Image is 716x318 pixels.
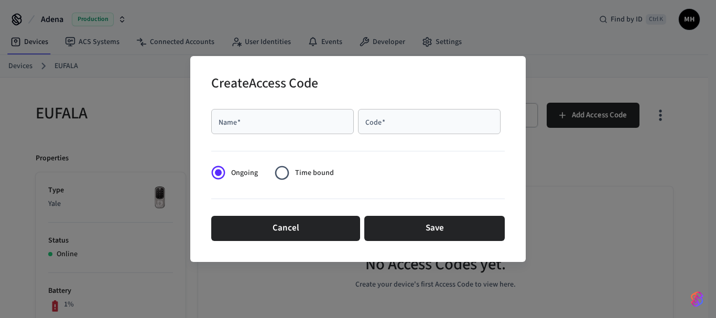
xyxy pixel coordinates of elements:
img: SeamLogoGradient.69752ec5.svg [691,291,703,308]
span: Time bound [295,168,334,179]
span: Ongoing [231,168,258,179]
button: Cancel [211,216,360,241]
button: Save [364,216,505,241]
h2: Create Access Code [211,69,318,101]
